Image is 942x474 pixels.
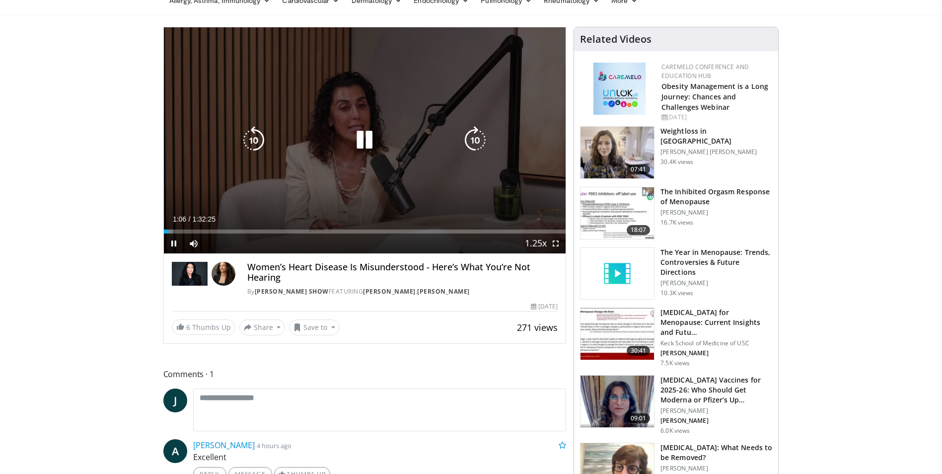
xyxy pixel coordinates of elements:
[363,287,416,296] a: [PERSON_NAME]
[660,339,772,347] p: Keck School of Medicine of USC
[531,302,558,311] div: [DATE]
[163,389,187,412] a: J
[247,287,558,296] div: By FEATURING ,
[164,27,566,254] video-js: Video Player
[526,234,546,253] button: Playback Rate
[661,81,768,112] a: Obesity Management is a Long Journey: Chances and Challenges Webinar
[660,417,772,425] p: [PERSON_NAME]
[660,187,772,207] h3: The Inhibited Orgasm Response of Menopause
[193,440,255,451] a: [PERSON_NAME]
[193,451,567,463] p: Excellent
[580,376,654,427] img: 4e370bb1-17f0-4657-a42f-9b995da70d2f.png.150x105_q85_crop-smart_upscale.png
[163,368,567,381] span: Comments 1
[660,349,772,357] p: [PERSON_NAME]
[627,225,651,235] span: 18:07
[580,375,772,435] a: 09:01 [MEDICAL_DATA] Vaccines for 2025-26: Who Should Get Moderna or Pfizer’s Up… [PERSON_NAME] [...
[580,308,772,367] a: 30:41 [MEDICAL_DATA] for Menopause: Current Insights and Futu… Keck School of Medicine of USC [PE...
[593,63,646,115] img: 45df64a9-a6de-482c-8a90-ada250f7980c.png.150x105_q85_autocrop_double_scale_upscale_version-0.2.jpg
[660,407,772,415] p: [PERSON_NAME]
[580,308,654,360] img: 47271b8a-94f4-49c8-b914-2a3d3af03a9e.150x105_q85_crop-smart_upscale.jpg
[580,127,654,178] img: 9983fed1-7565-45be-8934-aef1103ce6e2.150x105_q85_crop-smart_upscale.jpg
[417,287,470,296] a: [PERSON_NAME]
[660,279,772,287] p: [PERSON_NAME]
[660,375,772,405] h3: [MEDICAL_DATA] Vaccines for 2025-26: Who Should Get Moderna or Pfizer’s Up…
[172,262,208,286] img: Dr. Gabrielle Lyon Show
[189,215,191,223] span: /
[660,158,693,166] p: 30.4K views
[247,262,558,283] h4: Women’s Heart Disease Is Misunderstood - Here’s What You’re Not Hearing
[580,126,772,179] a: 07:41 Weightloss in [GEOGRAPHIC_DATA] [PERSON_NAME] [PERSON_NAME] 30.4K views
[164,234,184,253] button: Pause
[184,234,204,253] button: Mute
[627,346,651,356] span: 30:41
[660,289,693,297] p: 10.3K views
[627,164,651,174] span: 07:41
[580,187,654,239] img: 283c0f17-5e2d-42ba-a87c-168d447cdba4.150x105_q85_crop-smart_upscale.jpg
[660,427,690,435] p: 6.0K views
[661,113,770,122] div: [DATE]
[660,126,772,146] h3: Weightloss in [GEOGRAPHIC_DATA]
[580,187,772,239] a: 18:07 The Inhibited Orgasm Response of Menopause [PERSON_NAME] 16.7K views
[660,219,693,227] p: 16.7K views
[546,234,566,253] button: Fullscreen
[517,321,558,333] span: 271 views
[580,248,654,300] img: video_placeholder_short.svg
[172,319,235,335] a: 6 Thumbs Up
[660,359,690,367] p: 7.5K views
[163,439,187,463] a: A
[289,319,340,335] button: Save to
[660,465,772,473] p: [PERSON_NAME]
[660,308,772,337] h3: [MEDICAL_DATA] for Menopause: Current Insights and Futu…
[186,322,190,332] span: 6
[239,319,286,335] button: Share
[660,443,772,463] h3: [MEDICAL_DATA]: What Needs to be Removed?
[212,262,235,286] img: Avatar
[660,148,772,156] p: [PERSON_NAME] [PERSON_NAME]
[173,215,186,223] span: 1:06
[255,287,329,296] a: [PERSON_NAME] Show
[580,33,652,45] h4: Related Videos
[164,230,566,234] div: Progress Bar
[257,441,291,450] small: 4 hours ago
[661,63,749,80] a: CaReMeLO Conference and Education Hub
[660,209,772,217] p: [PERSON_NAME]
[580,247,772,300] a: The Year in Menopause: Trends, Controversies & Future Directions [PERSON_NAME] 10.3K views
[660,247,772,277] h3: The Year in Menopause: Trends, Controversies & Future Directions
[627,413,651,423] span: 09:01
[192,215,216,223] span: 1:32:25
